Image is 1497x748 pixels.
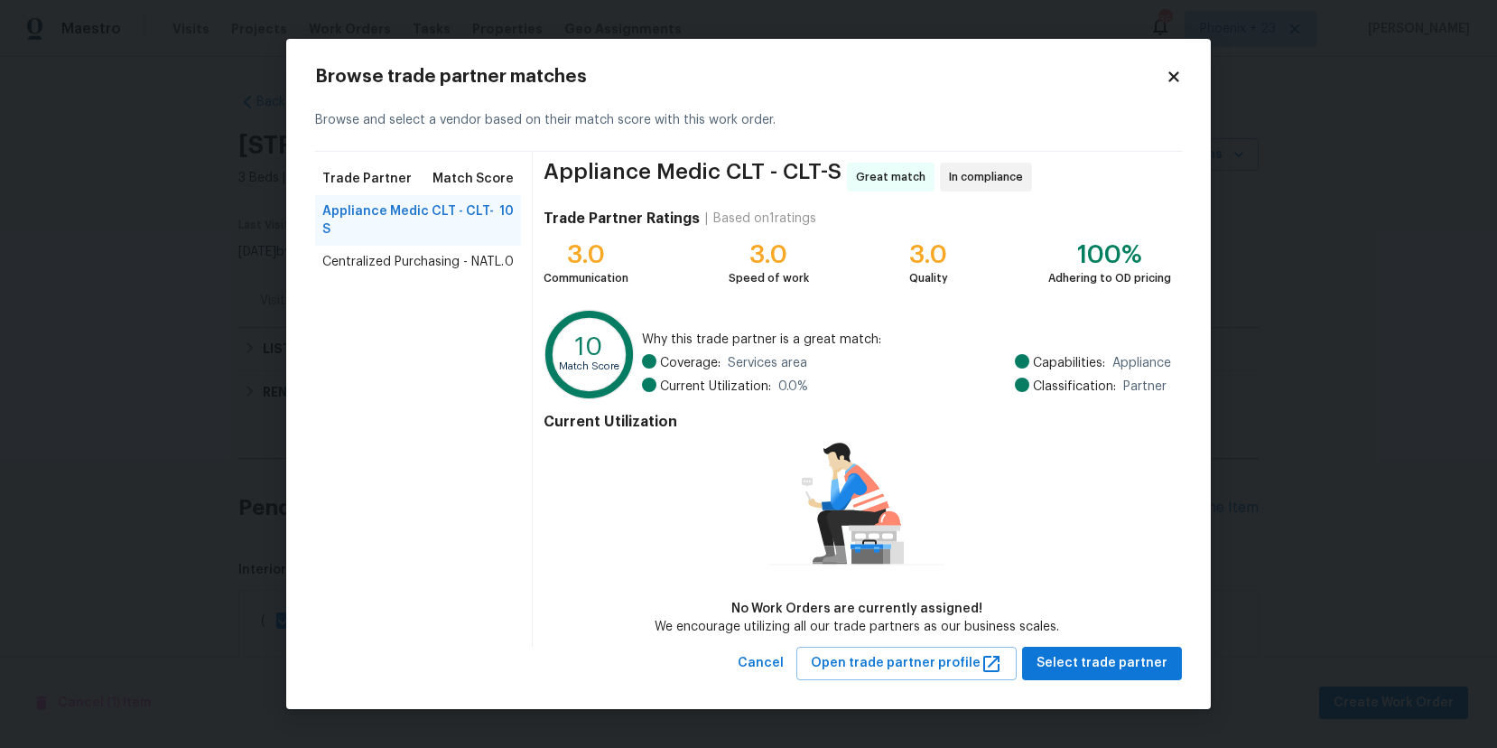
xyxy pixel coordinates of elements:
span: Current Utilization: [660,378,771,396]
div: 100% [1048,246,1171,264]
div: No Work Orders are currently assigned! [655,600,1059,618]
span: 10 [499,202,514,238]
div: 3.0 [729,246,809,264]
div: 3.0 [909,246,948,264]
div: Browse and select a vendor based on their match score with this work order. [315,89,1182,152]
span: Cancel [738,652,784,675]
span: Partner [1123,378,1167,396]
div: Based on 1 ratings [713,210,816,228]
span: Classification: [1033,378,1116,396]
span: Great match [856,168,933,186]
span: 0.0 % [778,378,808,396]
h4: Trade Partner Ratings [544,210,700,228]
text: 10 [575,334,603,360]
div: Speed of work [729,269,809,287]
span: In compliance [949,168,1030,186]
span: Trade Partner [322,170,412,188]
div: Communication [544,269,628,287]
span: Capabilities: [1033,354,1105,372]
h4: Current Utilization [544,413,1171,431]
text: Match Score [559,362,619,372]
div: | [700,210,713,228]
div: 3.0 [544,246,628,264]
span: Coverage: [660,354,721,372]
span: 0 [505,253,514,271]
span: Appliance Medic CLT - CLT-S [544,163,841,192]
span: Match Score [432,170,514,188]
span: Appliance Medic CLT - CLT-S [322,202,499,238]
span: Why this trade partner is a great match: [642,331,1171,349]
button: Cancel [730,647,791,680]
span: Open trade partner profile [811,652,1002,675]
h2: Browse trade partner matches [315,68,1166,86]
span: Centralized Purchasing - NATL. [322,253,504,271]
button: Open trade partner profile [796,647,1017,680]
span: Select trade partner [1037,652,1167,675]
button: Select trade partner [1022,647,1182,680]
span: Appliance [1112,354,1171,372]
div: We encourage utilizing all our trade partners as our business scales. [655,618,1059,636]
span: Services area [728,354,807,372]
div: Quality [909,269,948,287]
div: Adhering to OD pricing [1048,269,1171,287]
